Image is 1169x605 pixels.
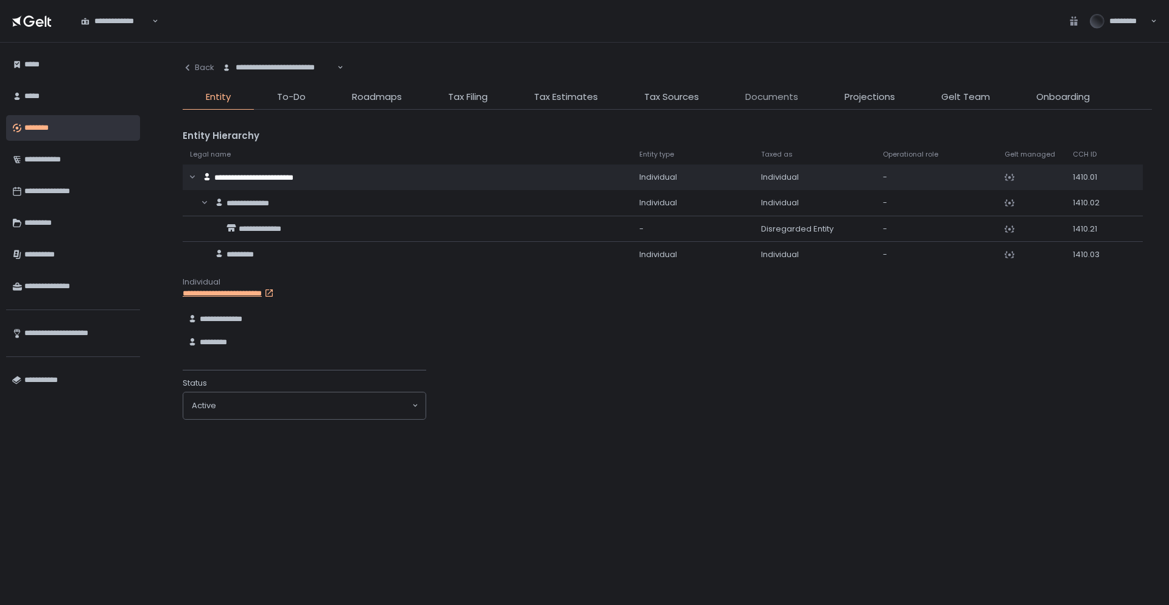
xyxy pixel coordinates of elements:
div: - [883,197,990,208]
div: Individual [639,249,746,260]
div: - [883,172,990,183]
span: Legal name [190,150,231,159]
span: Tax Sources [644,90,699,104]
div: Search for option [183,392,426,419]
span: Entity type [639,150,674,159]
span: CCH ID [1073,150,1097,159]
span: Documents [745,90,798,104]
div: 1410.02 [1073,197,1112,208]
span: Projections [844,90,895,104]
div: Entity Hierarchy [183,129,1152,143]
span: Tax Filing [448,90,488,104]
div: - [639,224,746,235]
span: Taxed as [761,150,793,159]
span: Tax Estimates [534,90,598,104]
div: Search for option [214,55,343,80]
span: Status [183,378,207,389]
div: 1410.03 [1073,249,1112,260]
span: Gelt managed [1005,150,1055,159]
div: Individual [761,249,868,260]
div: 1410.21 [1073,224,1112,235]
div: Search for option [73,9,158,34]
span: Entity [206,90,231,104]
div: Disregarded Entity [761,224,868,235]
span: Gelt Team [941,90,990,104]
div: - [883,224,990,235]
span: To-Do [277,90,306,104]
div: Individual [761,172,868,183]
span: active [192,400,216,411]
span: Roadmaps [352,90,402,104]
button: Back [183,55,214,80]
input: Search for option [150,15,151,27]
div: Individual [639,172,746,183]
div: Back [183,62,214,73]
div: - [883,249,990,260]
div: Individual [639,197,746,208]
div: Individual [183,277,1152,288]
span: Onboarding [1036,90,1090,104]
div: 1410.01 [1073,172,1112,183]
input: Search for option [216,400,411,412]
span: Operational role [883,150,938,159]
input: Search for option [335,62,336,74]
div: Individual [761,197,868,208]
